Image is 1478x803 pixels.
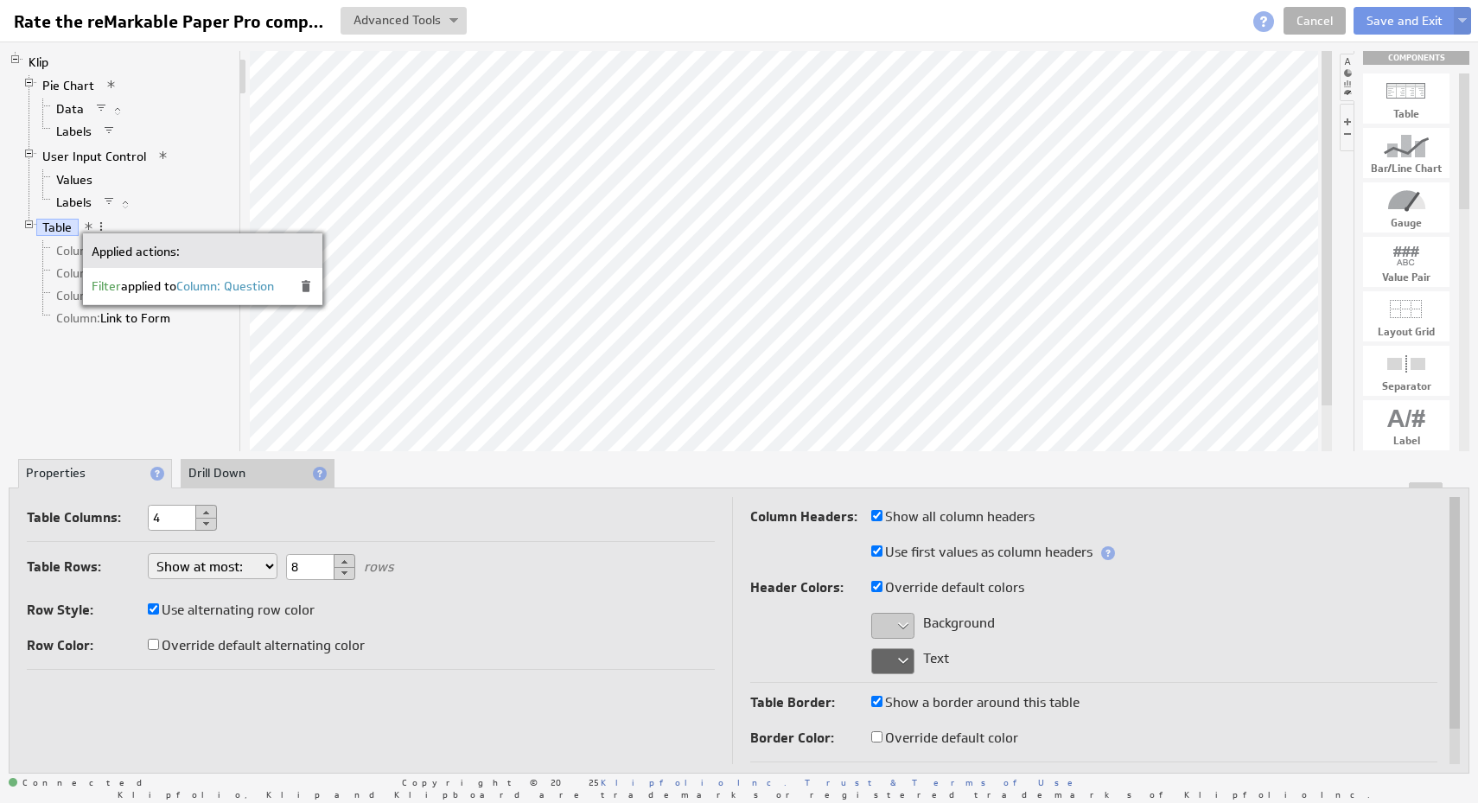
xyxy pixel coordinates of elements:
[9,778,152,788] span: Connected: ID: dpnc-22 Online: true
[148,603,159,615] input: Use alternating row color
[1340,104,1354,151] li: Hide or show the component controls palette
[1363,218,1449,228] div: Gauge
[22,54,55,71] a: Klip
[105,79,118,91] span: View applied actions
[805,776,1085,788] a: Trust & Terms of Use
[50,287,157,304] a: Column: Question
[923,616,995,629] label: Background
[449,18,458,25] img: button-savedrop.png
[923,652,949,665] label: Text
[402,778,787,787] span: Copyright © 2025
[871,696,882,707] input: Show a border around this table
[1363,381,1449,392] div: Separator
[27,598,148,622] label: Row Style:
[50,100,91,118] a: Data
[92,245,180,258] span: Applied actions:
[176,278,274,294] span: Column: Question
[1458,18,1467,25] img: button-savedrop.png
[750,691,871,715] label: Table Border:
[1363,327,1449,337] div: Layout Grid
[103,195,115,207] span: Filter is applied
[871,581,882,592] input: Override default colors
[1363,272,1449,283] div: Value Pair
[148,639,159,650] input: Override default alternating color
[103,124,115,137] span: Filter is applied
[18,459,172,488] li: Properties
[1363,436,1449,446] div: Label
[27,506,148,530] label: Table Columns:
[36,77,101,94] a: Pie Chart
[7,7,330,36] input: Rate the reMarkable Paper Pro compliance
[111,105,124,118] span: Sorted Lowest to Highest
[871,510,882,521] input: Show all column headers
[118,790,1370,799] span: Klipfolio, Klip and Klipboard are trademarks or registered trademarks of Klipfolio Inc.
[871,691,1080,715] label: Show a border around this table
[50,242,135,259] a: Column: Date
[871,731,882,742] input: Override default color
[871,726,1018,750] label: Override default color
[95,102,107,114] span: Filter is applied
[148,598,315,622] label: Use alternating row color
[27,634,148,658] label: Row Color:
[1363,51,1469,65] div: Drag & drop components onto the workspace
[1363,163,1449,174] div: Bar/Line Chart
[871,540,1093,564] label: Use first values as column headers
[181,459,334,488] li: Drill Down
[92,280,274,292] div: applied to
[56,310,100,326] span: Column:
[50,194,99,211] a: Labels
[1284,7,1346,35] a: Cancel
[1363,109,1449,119] div: Table
[119,199,131,211] span: Sorted A to Z
[750,726,871,750] label: Border Color:
[95,220,107,233] span: More actions
[364,560,393,573] label: rows
[1354,7,1456,35] button: Save and Exit
[92,278,121,294] span: Filter
[56,243,100,258] span: Column:
[750,505,871,529] label: Column Headers:
[871,505,1035,529] label: Show all column headers
[50,264,187,282] a: Column: Store Number
[50,171,99,188] a: Values
[1340,54,1354,101] li: Hide or show the component palette
[83,220,95,233] span: View applied actions
[50,123,99,140] a: Labels
[601,776,787,788] a: Klipfolio Inc.
[871,545,882,557] input: Use first values as column headers
[157,150,169,162] span: View applied actions
[56,288,100,303] span: Column:
[750,576,871,600] label: Header Colors:
[871,576,1024,600] label: Override default colors
[148,634,365,658] label: Override default alternating color
[36,219,79,236] a: Table
[27,555,148,579] label: Table Rows:
[36,148,153,165] a: User Input Control
[56,265,100,281] span: Column:
[50,309,177,327] a: Column: Link to Form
